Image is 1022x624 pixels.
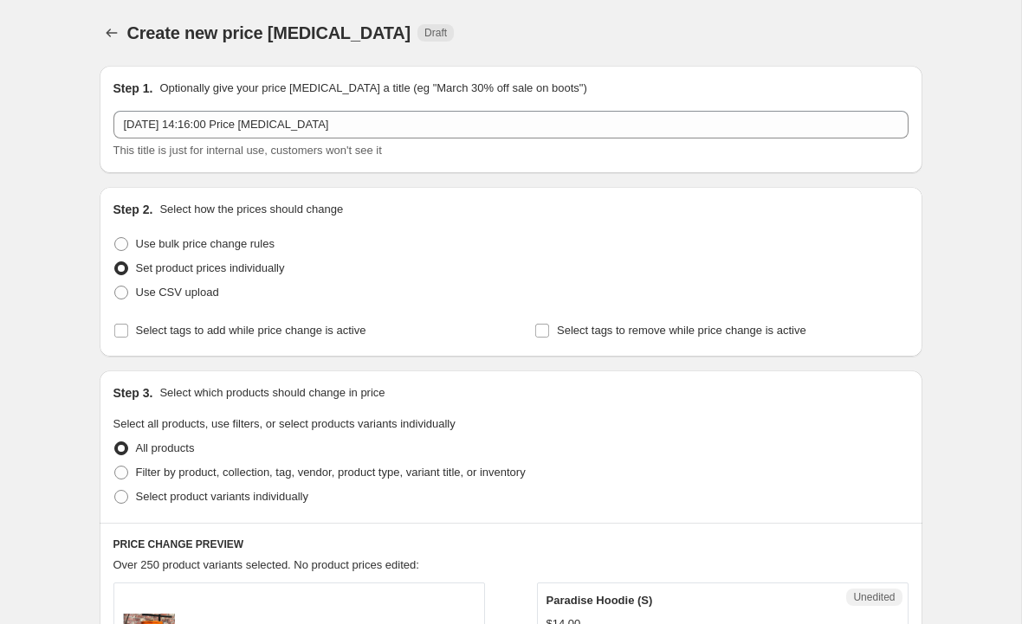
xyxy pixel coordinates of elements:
span: Paradise Hoodie (S) [547,594,653,607]
span: Set product prices individually [136,261,285,274]
span: Use bulk price change rules [136,237,275,250]
button: Price change jobs [100,21,124,45]
h2: Step 2. [113,201,153,218]
span: This title is just for internal use, customers won't see it [113,144,382,157]
span: Select all products, use filters, or select products variants individually [113,417,456,430]
span: Over 250 product variants selected. No product prices edited: [113,558,419,571]
p: Select how the prices should change [159,201,343,218]
span: Draft [424,26,447,40]
span: Select tags to add while price change is active [136,324,366,337]
input: 30% off holiday sale [113,111,909,138]
span: Select product variants individually [136,490,308,503]
span: Create new price [MEDICAL_DATA] [127,23,411,42]
h2: Step 3. [113,384,153,402]
span: Filter by product, collection, tag, vendor, product type, variant title, or inventory [136,466,526,479]
span: Select tags to remove while price change is active [557,324,806,337]
span: Use CSV upload [136,286,219,299]
span: All products [136,441,195,454]
p: Select which products should change in price [159,384,385,402]
span: Unedited [853,590,895,604]
h6: PRICE CHANGE PREVIEW [113,537,909,551]
h2: Step 1. [113,80,153,97]
p: Optionally give your price [MEDICAL_DATA] a title (eg "March 30% off sale on boots") [159,80,586,97]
